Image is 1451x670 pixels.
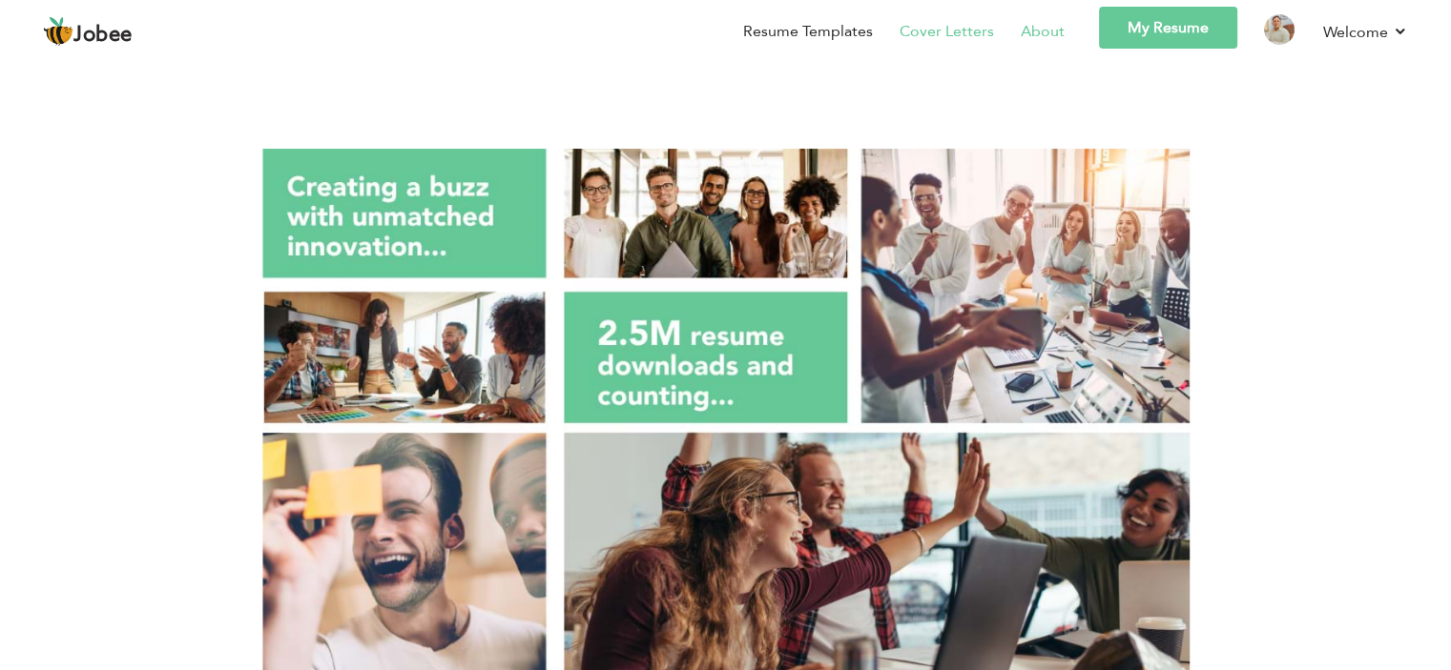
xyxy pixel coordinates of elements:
img: jobee.io [43,16,73,47]
a: About [1021,20,1065,43]
a: Cover Letters [900,20,994,43]
a: Resume Templates [743,20,873,43]
img: Profile Img [1264,14,1295,45]
a: Welcome [1323,20,1408,44]
a: My Resume [1099,7,1237,49]
a: Jobee [43,16,133,47]
span: Jobee [73,25,133,46]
